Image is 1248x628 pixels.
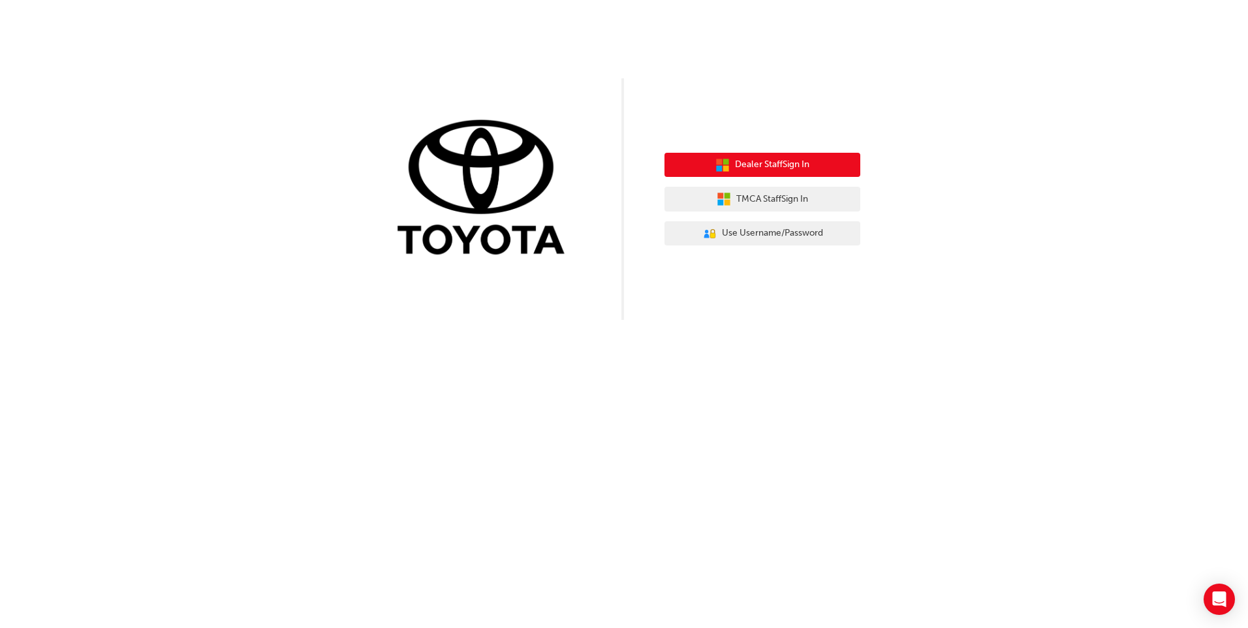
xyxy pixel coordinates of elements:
span: Use Username/Password [722,226,823,241]
img: Trak [388,117,584,261]
button: Dealer StaffSign In [664,153,860,178]
button: Use Username/Password [664,221,860,246]
button: TMCA StaffSign In [664,187,860,212]
span: TMCA Staff Sign In [736,192,808,207]
span: Dealer Staff Sign In [735,157,809,172]
div: Open Intercom Messenger [1204,584,1235,615]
